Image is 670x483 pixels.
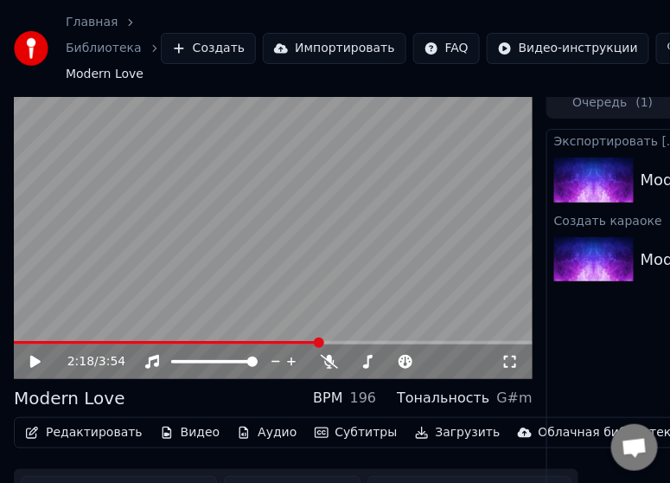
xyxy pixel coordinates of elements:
[66,14,161,83] nav: breadcrumb
[611,424,658,471] div: Открытый чат
[313,388,342,409] div: BPM
[161,33,256,64] button: Создать
[636,94,654,112] span: ( 1 )
[18,421,150,445] button: Редактировать
[67,353,109,370] div: /
[66,66,144,83] span: Modern Love
[487,33,649,64] button: Видео-инструкции
[66,14,118,31] a: Главная
[66,40,142,57] a: Библиотека
[397,388,489,409] div: Тональность
[308,421,405,445] button: Субтитры
[14,31,48,66] img: youka
[230,421,303,445] button: Аудио
[408,421,507,445] button: Загрузить
[153,421,227,445] button: Видео
[350,388,377,409] div: 196
[67,353,94,370] span: 2:18
[263,33,406,64] button: Импортировать
[497,388,533,409] div: G#m
[14,386,125,410] div: Modern Love
[413,33,480,64] button: FAQ
[99,353,125,370] span: 3:54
